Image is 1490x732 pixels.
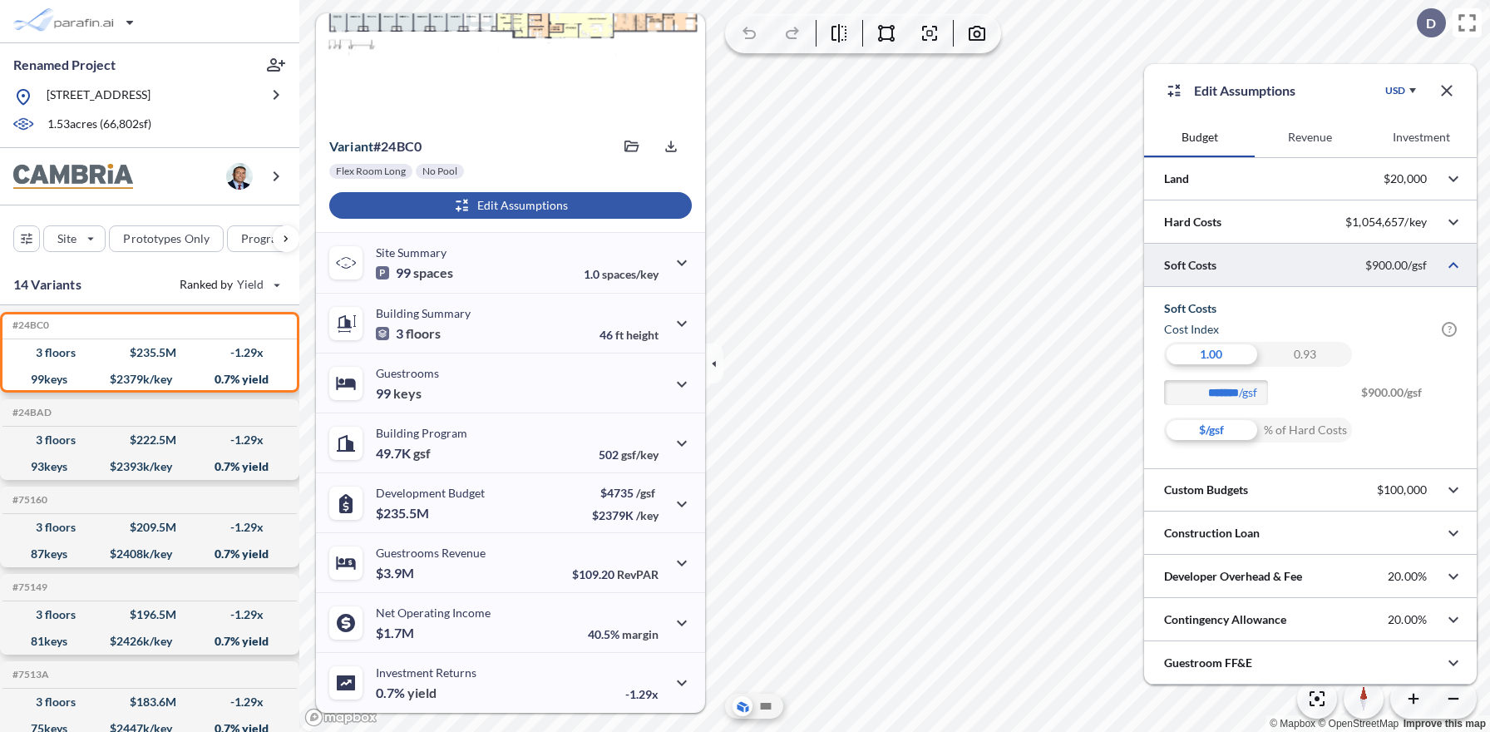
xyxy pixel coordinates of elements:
[376,505,432,522] p: $235.5M
[109,225,224,252] button: Prototypes Only
[241,230,288,247] p: Program
[615,328,624,342] span: ft
[1404,718,1486,730] a: Improve this map
[9,581,47,593] h5: Click to copy the code
[376,665,476,680] p: Investment Returns
[1388,612,1427,627] p: 20.00%
[13,56,116,74] p: Renamed Project
[1377,482,1427,497] p: $100,000
[376,546,486,560] p: Guestrooms Revenue
[237,276,264,293] span: Yield
[376,385,422,402] p: 99
[1426,16,1436,31] p: D
[1384,171,1427,186] p: $20,000
[47,116,151,134] p: 1.53 acres ( 66,802 sf)
[376,685,437,701] p: 0.7%
[636,486,655,500] span: /gsf
[1164,655,1252,671] p: Guestroom FF&E
[602,267,659,281] span: spaces/key
[572,567,659,581] p: $109.20
[617,567,659,581] span: RevPAR
[9,494,47,506] h5: Click to copy the code
[422,165,457,178] p: No Pool
[1318,718,1399,730] a: OpenStreetMap
[1388,569,1427,584] p: 20.00%
[1239,384,1276,401] label: /gsf
[1255,117,1365,157] button: Revenue
[376,486,485,500] p: Development Budget
[304,708,377,727] a: Mapbox homepage
[329,138,373,154] span: Variant
[413,445,431,462] span: gsf
[376,245,447,260] p: Site Summary
[1164,525,1260,542] p: Construction Loan
[636,508,659,522] span: /key
[584,267,659,281] p: 1.0
[1164,418,1258,443] div: $/gsf
[1164,300,1457,317] h5: Soft Costs
[1385,84,1405,97] div: USD
[376,565,417,581] p: $3.9M
[43,225,106,252] button: Site
[329,138,422,155] p: # 24bc0
[9,407,52,418] h5: Click to copy the code
[13,274,81,294] p: 14 Variants
[9,319,49,331] h5: Click to copy the code
[1194,81,1295,101] p: Edit Assumptions
[376,625,417,641] p: $1.7M
[13,164,133,190] img: BrandImage
[1361,380,1457,418] span: $900.00/gsf
[166,271,291,298] button: Ranked by Yield
[123,230,210,247] p: Prototypes Only
[626,328,659,342] span: height
[1164,321,1219,338] h6: Cost index
[588,627,659,641] p: 40.5%
[1164,171,1189,187] p: Land
[1164,482,1248,498] p: Custom Budgets
[376,306,471,320] p: Building Summary
[1164,611,1286,628] p: Contingency Allowance
[1144,117,1255,157] button: Budget
[329,192,692,219] button: Edit Assumptions
[599,448,659,462] p: 502
[733,696,752,716] button: Aerial View
[376,606,491,620] p: Net Operating Income
[57,230,76,247] p: Site
[622,627,659,641] span: margin
[592,486,659,500] p: $4735
[376,366,439,380] p: Guestrooms
[376,265,453,281] p: 99
[1442,322,1457,337] span: ?
[407,685,437,701] span: yield
[1164,342,1258,367] div: 1.00
[756,696,776,716] button: Site Plan
[226,163,253,190] img: user logo
[1366,117,1477,157] button: Investment
[376,426,467,440] p: Building Program
[625,687,659,701] p: -1.29x
[599,328,659,342] p: 46
[376,445,431,462] p: 49.7K
[376,325,441,342] p: 3
[47,87,150,107] p: [STREET_ADDRESS]
[1258,342,1352,367] div: 0.93
[592,508,659,522] p: $2379K
[1164,568,1302,585] p: Developer Overhead & Fee
[621,448,659,462] span: gsf/key
[227,225,317,252] button: Program
[1164,214,1221,230] p: Hard Costs
[1270,718,1315,730] a: Mapbox
[1258,418,1352,443] div: % of Hard Costs
[9,669,49,680] h5: Click to copy the code
[1345,215,1427,230] p: $1,054,657/key
[406,325,441,342] span: floors
[393,385,422,402] span: keys
[336,165,406,178] p: Flex Room Long
[413,265,453,281] span: spaces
